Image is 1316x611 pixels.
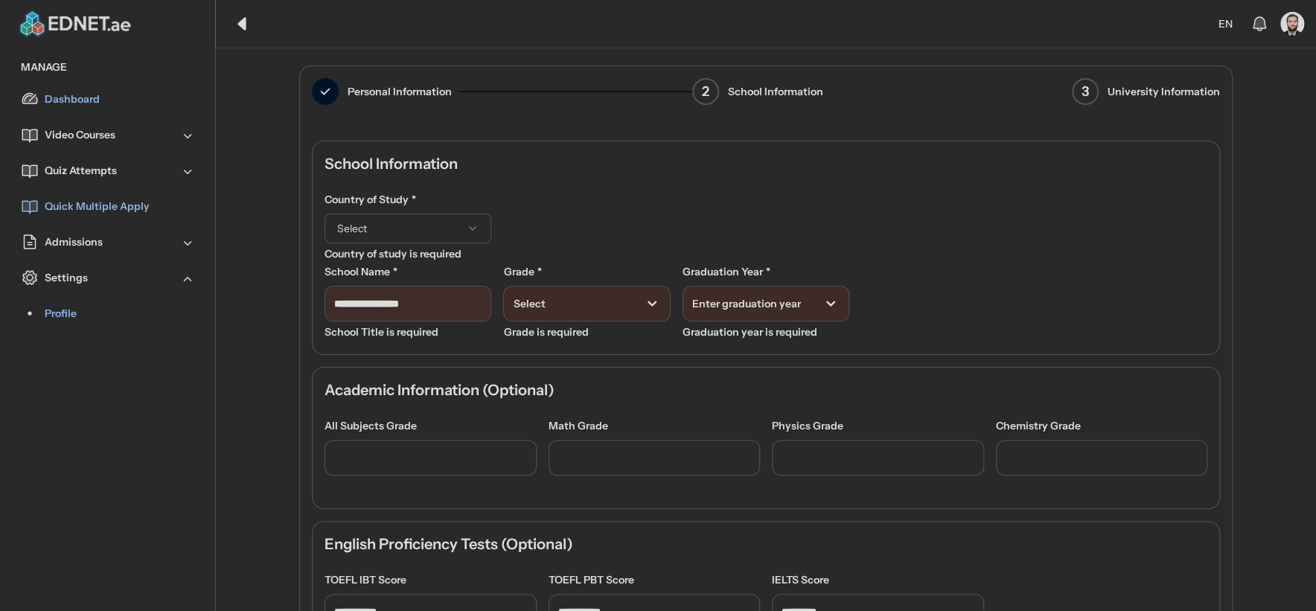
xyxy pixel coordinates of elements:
span: IELTS Score [772,572,829,588]
img: Ecme logo [18,9,135,39]
label: Graduation Year [683,264,849,280]
div: Graduation year is required [683,324,817,340]
span: 2 [702,81,709,102]
label: Country of Study [325,192,491,208]
span: TOEFL PBT Score [549,572,634,588]
span: School Name [325,264,397,280]
nav: Progress [312,78,1220,105]
a: Profile [45,295,194,331]
span: TOEFL IBT Score [325,572,406,588]
span: Physics Grade [772,418,843,434]
div: Country of study is required [325,246,461,262]
span: All Subjects Grade [325,418,417,434]
div: School Title is required [325,324,438,340]
a: Dashboard [21,81,194,117]
span: 3 [1082,81,1089,102]
span: Settings [45,270,88,286]
span: Math Grade [549,418,608,434]
h4: School Information [325,153,1207,174]
span: School Information [728,84,823,100]
span: Personal Information [348,84,452,100]
span: Video Courses [45,127,115,143]
span: Chemistry Grade [996,418,1081,434]
div: Grade is required [503,324,588,340]
img: ACg8ocLDtvq6U7EGKhDjGOxSsQOSOKlU2H6vMhcfTf-eL1kVv7HgwNA=s96-c [1280,12,1304,36]
span: Quiz Attempts [45,163,117,179]
label: Grade [503,264,670,280]
span: Profile [45,306,77,322]
div: Manage [12,60,203,75]
span: Dashboard [45,92,100,107]
a: Quick Multiple Apply [21,188,194,224]
h4: Academic Information (Optional) [325,380,1207,400]
div: Change language [1213,10,1239,38]
span: Select [337,221,455,236]
span: Admissions [45,234,103,250]
h4: English Proficiency Tests (Optional) [325,534,1207,554]
div: Collapse sidebar [228,9,258,39]
span: Quick Multiple Apply [45,199,150,214]
span: University Information [1108,84,1220,100]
